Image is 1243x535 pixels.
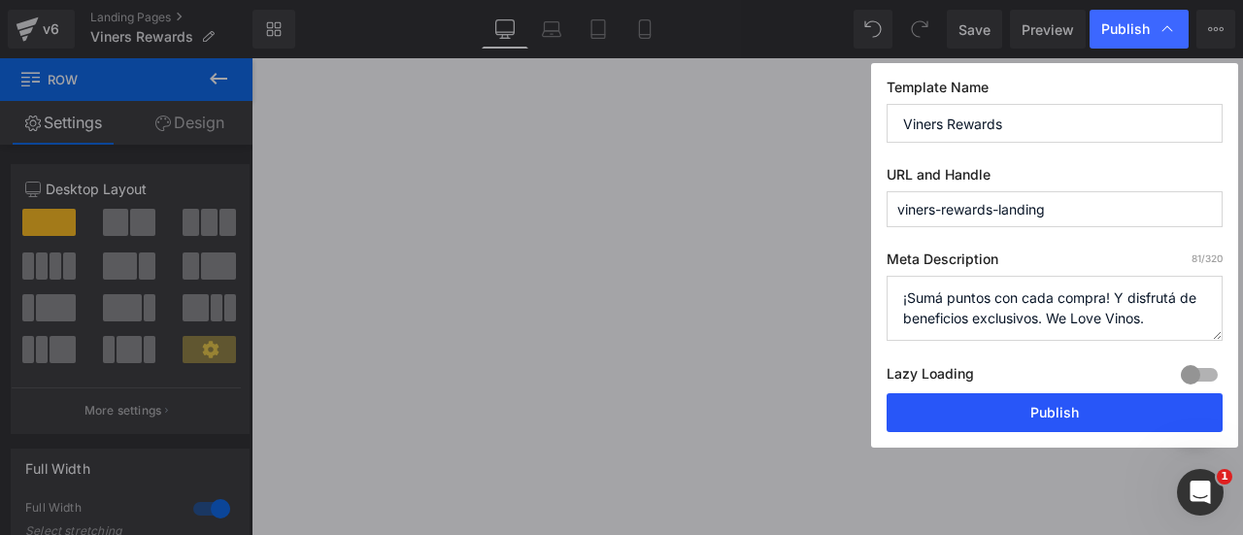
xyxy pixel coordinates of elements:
[887,393,1223,432] button: Publish
[887,251,1223,276] label: Meta Description
[1217,469,1232,485] span: 1
[1192,252,1201,264] span: 81
[1101,20,1150,38] span: Publish
[1177,469,1224,516] iframe: Intercom live chat
[887,361,974,393] label: Lazy Loading
[887,166,1223,191] label: URL and Handle
[1192,252,1223,264] span: /320
[887,79,1223,104] label: Template Name
[887,276,1223,341] textarea: ¡Sumá puntos con cada compra! Y disfrutá de beneficios exclusivos. We Love Vinos.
